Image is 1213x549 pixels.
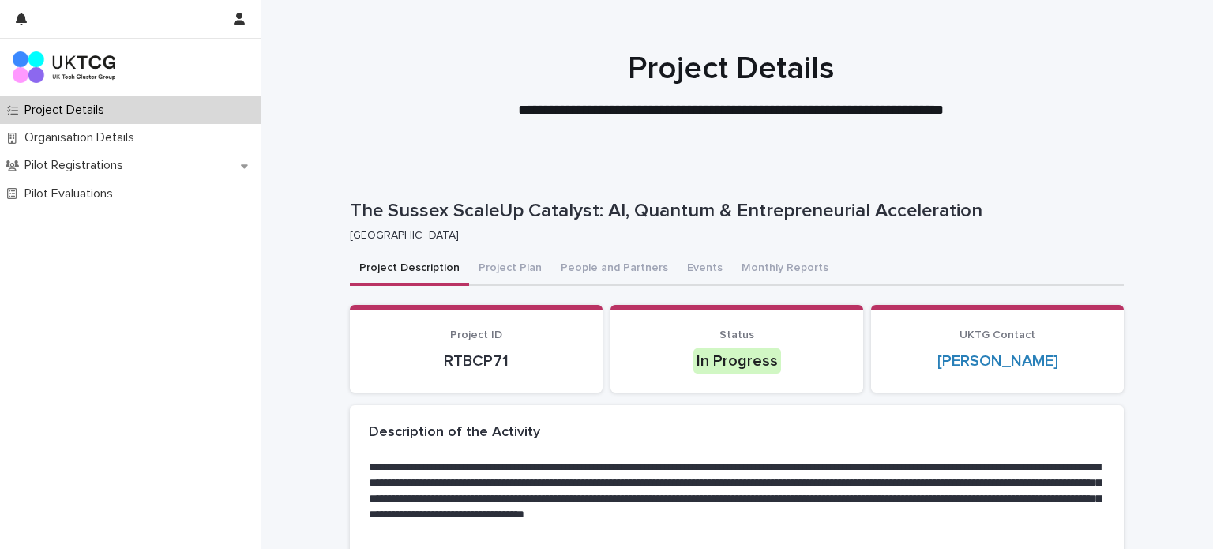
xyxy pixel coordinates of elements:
p: The Sussex ScaleUp Catalyst: AI, Quantum & Entrepreneurial Acceleration [350,200,1117,223]
p: Organisation Details [18,130,147,145]
button: Project Description [350,253,469,286]
a: [PERSON_NAME] [937,352,1058,370]
p: Pilot Registrations [18,158,136,173]
p: Project Details [18,103,117,118]
span: UKTG Contact [960,329,1035,340]
button: Events [678,253,732,286]
div: In Progress [693,348,781,374]
span: Project ID [450,329,502,340]
img: 2xblf3AaSCoQZMnIOkXG [13,51,115,83]
button: People and Partners [551,253,678,286]
h2: Description of the Activity [369,424,540,442]
button: Monthly Reports [732,253,838,286]
span: Status [719,329,754,340]
p: [GEOGRAPHIC_DATA] [350,229,1111,243]
p: RTBCP71 [369,352,584,370]
button: Project Plan [469,253,551,286]
p: Pilot Evaluations [18,186,126,201]
h1: Project Details [344,50,1117,88]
